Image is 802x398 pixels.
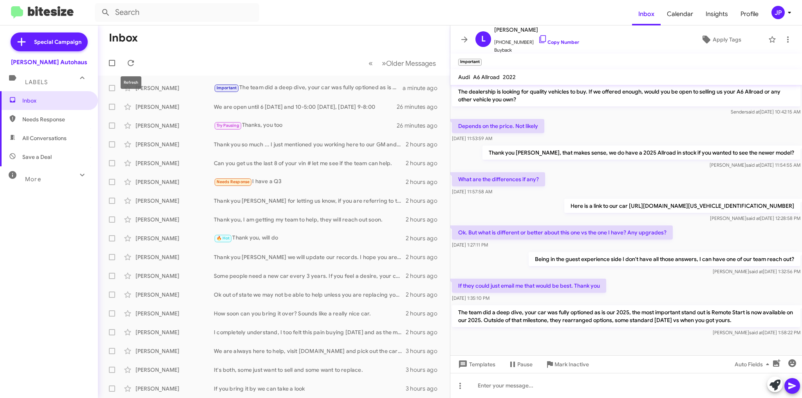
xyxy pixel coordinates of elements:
[771,6,785,19] div: JP
[482,146,800,160] p: Thank you [PERSON_NAME], that makes sense, we do have a 2025 Allroad in stock if you wanted to se...
[406,178,444,186] div: 2 hours ago
[214,310,406,317] div: How soon can you bring it over? Sounds like a really nice car.
[731,109,800,115] span: Sender [DATE] 10:42:15 AM
[11,58,87,66] div: [PERSON_NAME] Autohaus
[517,357,533,371] span: Pause
[95,3,259,22] input: Search
[135,140,214,148] div: [PERSON_NAME]
[677,32,764,47] button: Apply Tags
[25,176,41,183] span: More
[135,122,214,130] div: [PERSON_NAME]
[109,32,138,44] h1: Inbox
[214,385,406,393] div: If you bring it by we can take a look
[377,55,441,71] button: Next
[406,140,444,148] div: 2 hours ago
[406,385,444,393] div: 3 hours ago
[22,97,89,104] span: Inbox
[734,3,765,25] a: Profile
[765,6,793,19] button: JP
[214,103,397,111] div: We are open until 6 [DATE] and 10-5:00 [DATE], [DATE] 9-8:00
[22,134,67,142] span: All Conversations
[452,279,606,293] p: If they could just email me that would be best. Thank you
[494,34,579,46] span: [PHONE_NUMBER]
[214,272,406,280] div: Some people need a new car every 3 years. If you feel a desire, your car is worth the most it wil...
[406,197,444,205] div: 2 hours ago
[406,216,444,223] div: 2 hours ago
[406,159,444,167] div: 2 hours ago
[135,272,214,280] div: [PERSON_NAME]
[450,357,502,371] button: Templates
[217,123,239,128] span: Try Pausing
[452,295,490,301] span: [DATE] 1:35:10 PM
[135,310,214,317] div: [PERSON_NAME]
[713,32,741,47] span: Apply Tags
[386,59,436,68] span: Older Messages
[503,74,516,81] span: 2022
[661,3,699,25] a: Calendar
[135,234,214,242] div: [PERSON_NAME]
[406,328,444,336] div: 2 hours ago
[135,178,214,186] div: [PERSON_NAME]
[135,328,214,336] div: [PERSON_NAME]
[121,76,141,89] div: Refresh
[397,122,444,130] div: 26 minutes ago
[749,268,763,274] span: said at
[728,357,779,371] button: Auto Fields
[406,310,444,317] div: 2 hours ago
[135,103,214,111] div: [PERSON_NAME]
[368,58,373,68] span: «
[406,234,444,242] div: 2 hours ago
[494,25,579,34] span: [PERSON_NAME]
[397,103,444,111] div: 26 minutes ago
[564,199,800,213] p: Here is a link to our car [URL][DOMAIN_NAME][US_VEHICLE_IDENTIFICATION_NUMBER]
[457,357,495,371] span: Templates
[214,291,406,299] div: Ok out of state we may not be able to help unless you are replacing your car. Visit [DOMAIN_NAME]...
[452,305,800,327] p: The team did a deep dive, your car was fully optioned as is our 2025, the most important stand ou...
[406,291,444,299] div: 2 hours ago
[406,253,444,261] div: 2 hours ago
[382,58,386,68] span: »
[214,159,406,167] div: Can you get us the last 8 of your vin # let me see if the team can help.
[713,330,800,335] span: [PERSON_NAME] [DATE] 1:58:22 PM
[135,197,214,205] div: [PERSON_NAME]
[214,177,406,186] div: I have a Q3
[749,330,763,335] span: said at
[458,59,482,66] small: Important
[214,140,406,148] div: Thank you so much ... I just mentioned you working here to our GM and he smiled and said you were...
[214,253,406,261] div: Thank you [PERSON_NAME] we will update our records. I hope you are enjoying what you replaced it ...
[135,216,214,223] div: [PERSON_NAME]
[735,357,772,371] span: Auto Fields
[452,119,544,133] p: Depends on the price. Not likely
[699,3,734,25] a: Insights
[217,179,250,184] span: Needs Response
[713,268,800,274] span: [PERSON_NAME] [DATE] 1:32:56 PM
[214,234,406,243] div: Thank you, will do
[214,216,406,223] div: Thank you, I am getting my team to help, they will reach out soon.
[494,46,579,54] span: Buyback
[481,33,486,45] span: L
[529,252,800,266] p: Being in the guest experience side I don't have all those answers, I can have one of our team rea...
[406,272,444,280] div: 2 hours ago
[746,215,760,221] span: said at
[406,347,444,355] div: 3 hours ago
[710,215,800,221] span: [PERSON_NAME] [DATE] 12:28:58 PM
[135,159,214,167] div: [PERSON_NAME]
[135,253,214,261] div: [PERSON_NAME]
[11,32,88,51] a: Special Campaign
[214,121,397,130] div: Thanks, you too
[135,366,214,374] div: [PERSON_NAME]
[135,291,214,299] div: [PERSON_NAME]
[555,357,589,371] span: Mark Inactive
[710,162,800,168] span: [PERSON_NAME] [DATE] 11:54:55 AM
[364,55,441,71] nav: Page navigation example
[364,55,378,71] button: Previous
[539,357,595,371] button: Mark Inactive
[632,3,661,25] span: Inbox
[458,74,470,81] span: Audi
[214,328,406,336] div: I completely understand, I too felt this pain buying [DATE] and as the market has corrected it di...
[135,347,214,355] div: [PERSON_NAME]
[406,366,444,374] div: 3 hours ago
